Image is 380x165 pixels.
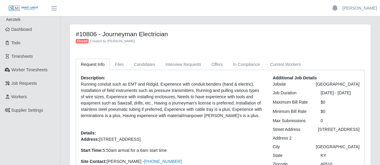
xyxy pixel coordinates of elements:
span: Workers [11,94,27,99]
a: [PERSON_NAME] [342,5,377,11]
a: In Compliance [228,59,265,70]
div: Maximum Bill Rate [268,99,316,105]
div: Max Submissions [268,118,316,124]
div: State [268,152,316,159]
div: [GEOGRAPHIC_DATA] [311,144,364,150]
b: Additional Job Details [273,75,317,80]
a: Interview Requests [160,59,206,70]
div: [GEOGRAPHIC_DATA] [311,81,364,87]
h4: #10806 - Journeyman Electrician [76,30,290,38]
div: KY [316,152,364,159]
span: Aerotek [6,17,20,22]
div: $0 [316,99,364,105]
a: Offers [206,59,228,70]
div: $0 [316,108,364,115]
img: SLM Logo [8,5,38,12]
span: Supplier Settings [11,108,43,113]
div: [STREET_ADDRESS] [314,126,364,133]
strong: Address: [81,137,99,142]
span: Worker Timesheets [11,67,47,72]
div: City [268,144,312,150]
span: Todo [11,40,20,45]
a: Candidates [129,59,160,70]
div: Address 2 [268,135,316,141]
div: 0 [316,118,364,124]
div: [DATE] - [DATE] [316,90,364,96]
span: Dashboard [11,27,32,32]
div: Street Address [268,126,314,133]
div: Jobsite [268,81,312,87]
strong: Start Time: [81,148,103,153]
b: Description: [81,75,105,80]
div: Job Duration [268,90,316,96]
b: Details: [81,131,96,135]
p: Running conduit such as EMT and Ridgid, Experience with conduit benders (hand & electric), Instal... [81,81,264,119]
a: [PHONE_NUMBER] [144,159,182,164]
a: Current Workers [265,59,306,70]
span: Job Requests [11,81,37,86]
span: Closed [76,39,89,44]
p: 5:50am arrival for a 6am start time [81,147,264,154]
a: Request Info [76,59,110,70]
span: Timesheets [11,54,33,59]
a: Files [110,59,129,70]
strong: Site Contact: [81,159,107,164]
div: Minimum Bill Rate [268,108,316,115]
p: [PERSON_NAME] - [81,158,264,165]
span: Created by [PERSON_NAME] [90,39,135,43]
span: [STREET_ADDRESS] [99,137,141,142]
